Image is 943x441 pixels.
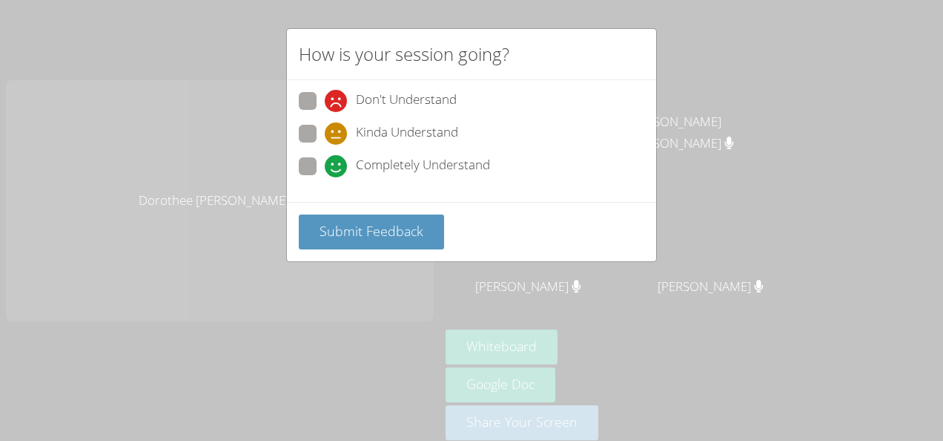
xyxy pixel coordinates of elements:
[356,90,457,112] span: Don't Understand
[320,222,423,240] span: Submit Feedback
[356,122,458,145] span: Kinda Understand
[356,155,490,177] span: Completely Understand
[299,41,509,68] h2: How is your session going?
[299,215,444,249] button: Submit Feedback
